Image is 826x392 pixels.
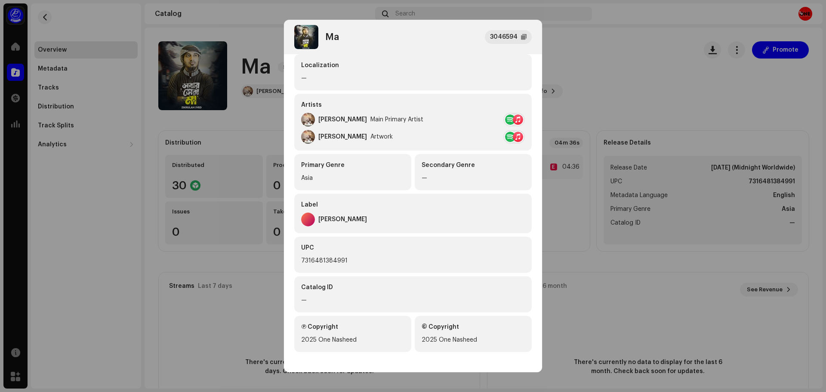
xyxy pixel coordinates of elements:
div: [PERSON_NAME] [318,216,367,223]
img: ee1b78b7-c64c-4c1a-8028-09ef0ca5a98a [301,130,315,144]
div: Localization [301,61,525,70]
div: — [301,295,525,306]
div: Label [301,201,525,209]
div: Primary Genre [301,161,404,170]
div: Artists [301,101,525,109]
div: 2025 One Nasheed [422,335,525,345]
div: Catalog ID [301,283,525,292]
div: [PERSON_NAME] [318,116,367,123]
div: [PERSON_NAME] [318,133,367,140]
div: Ma [325,32,339,42]
div: UPC [301,244,525,252]
img: ee1b78b7-c64c-4c1a-8028-09ef0ca5a98a [301,113,315,127]
div: © Copyright [422,323,525,331]
div: Main Primary Artist [370,116,423,123]
div: 3046594 [490,32,518,42]
div: 7316481384991 [301,256,525,266]
div: — [422,173,525,183]
div: — [301,73,525,83]
div: Secondary Genre [422,161,525,170]
img: 6ca6feba-836e-4c9f-80d9-a1c76deb5d90 [294,25,318,49]
div: Artwork [370,133,393,140]
div: Asia [301,173,404,183]
div: Ⓟ Copyright [301,323,404,331]
div: 2025 One Nasheed [301,335,404,345]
